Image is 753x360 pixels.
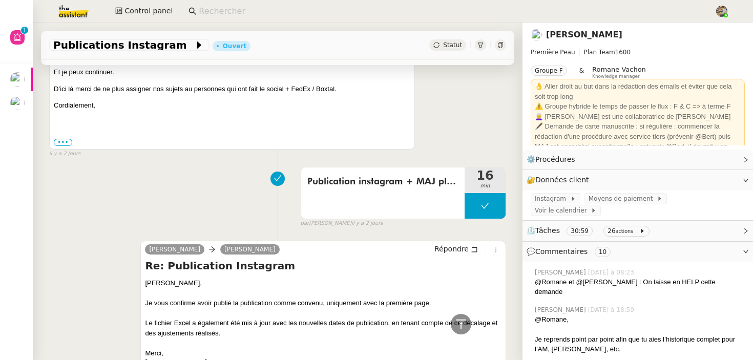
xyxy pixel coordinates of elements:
[531,49,575,56] span: Première Peau
[109,4,179,18] button: Control panel
[522,170,753,190] div: 🔐Données client
[584,49,615,56] span: Plan Team
[301,219,309,228] span: par
[616,228,634,234] small: actions
[54,100,410,111] p: Cordialement,
[522,242,753,262] div: 💬Commentaires 10
[592,74,640,79] span: Knowledge manager
[535,305,588,314] span: [PERSON_NAME]
[145,245,204,254] a: [PERSON_NAME]
[588,305,636,314] span: [DATE] à 18:59
[535,176,589,184] span: Données client
[535,334,745,354] div: Je reprends point par point afin que tu aies l’historique complet pour l’AM, [PERSON_NAME], etc.
[522,150,753,170] div: ⚙️Procédures
[535,247,588,256] span: Commentaires
[535,155,575,163] span: Procédures
[145,298,501,308] div: Je vous confirme avoir publié la publication comme convenu, uniquement avec la première page.
[10,96,25,110] img: users%2FAXgjBsdPtrYuxuZvIJjRexEdqnq2%2Favatar%2F1599931753966.jpeg
[53,40,194,50] span: Publications Instagram
[535,277,745,297] div: @Romane et @[PERSON_NAME] : On laisse en HELP cette demande
[443,41,462,49] span: Statut
[145,348,501,358] div: Merci,
[54,139,72,146] label: •••
[527,247,615,256] span: 💬
[522,221,753,241] div: ⏲️Tâches 30:59 26actions
[145,318,501,338] div: Le fichier Excel a également été mis à jour avec les nouvelles dates de publication, en tenant co...
[535,121,741,161] div: 🖋️ Demande de carte manuscrite : si régulière : commencer la rédaction d'une procédure avec servi...
[579,66,584,79] span: &
[535,226,560,235] span: Tâches
[301,219,383,228] small: [PERSON_NAME]
[527,154,580,165] span: ⚙️
[535,112,741,122] div: 👩‍🦳 [PERSON_NAME] est une collaboratrice de [PERSON_NAME]
[608,227,615,235] span: 26
[145,278,501,288] div: [PERSON_NAME],
[54,84,410,94] p: D’ici là merci de ne plus assigner nos sujets au personnes qui ont fait le social + FedEx / Boxtal.
[465,170,506,182] span: 16
[567,226,593,236] nz-tag: 30:59
[307,174,458,189] span: Publication instagram + MAJ planning
[592,66,646,79] app-user-label: Knowledge manager
[220,245,280,254] a: [PERSON_NAME]
[23,27,27,36] p: 1
[546,30,622,39] a: [PERSON_NAME]
[595,247,611,257] nz-tag: 10
[351,219,383,228] span: il y a 2 jours
[145,259,501,273] h4: Re: Publication Instagram
[615,49,631,56] span: 1600
[199,5,704,18] input: Rechercher
[49,150,80,158] span: il y a 2 jours
[434,244,469,254] span: Répondre
[716,6,727,17] img: 388bd129-7e3b-4cb1-84b4-92a3d763e9b7
[527,226,654,235] span: ⏲️
[527,174,593,186] span: 🔐
[531,66,567,76] nz-tag: Groupe F
[54,67,410,77] p: Et je peux continuer.
[465,182,506,190] span: min
[124,5,173,17] span: Control panel
[592,66,646,73] span: Romane Vachon
[431,243,482,255] button: Répondre
[10,72,25,87] img: users%2FHIWaaSoTa5U8ssS5t403NQMyZZE3%2Favatar%2Fa4be050e-05fa-4f28-bbe7-e7e8e4788720
[535,314,745,325] div: @Romane,
[535,268,588,277] span: [PERSON_NAME]
[589,194,657,204] span: Moyens de paiement
[588,268,636,277] span: [DATE] à 08:23
[535,194,570,204] span: Instagram
[21,27,28,34] nz-badge-sup: 1
[535,205,591,216] span: Voir le calendrier
[223,43,246,49] div: Ouvert
[535,81,741,101] div: 👌 Aller droit au but dans la rédaction des emails et éviter que cela soit trop long
[531,29,542,40] img: users%2Fjeuj7FhI7bYLyCU6UIN9LElSS4x1%2Favatar%2F1678820456145.jpeg
[535,101,741,112] div: ⚠️ Groupe hybride le temps de passer le flux : F & C => à terme F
